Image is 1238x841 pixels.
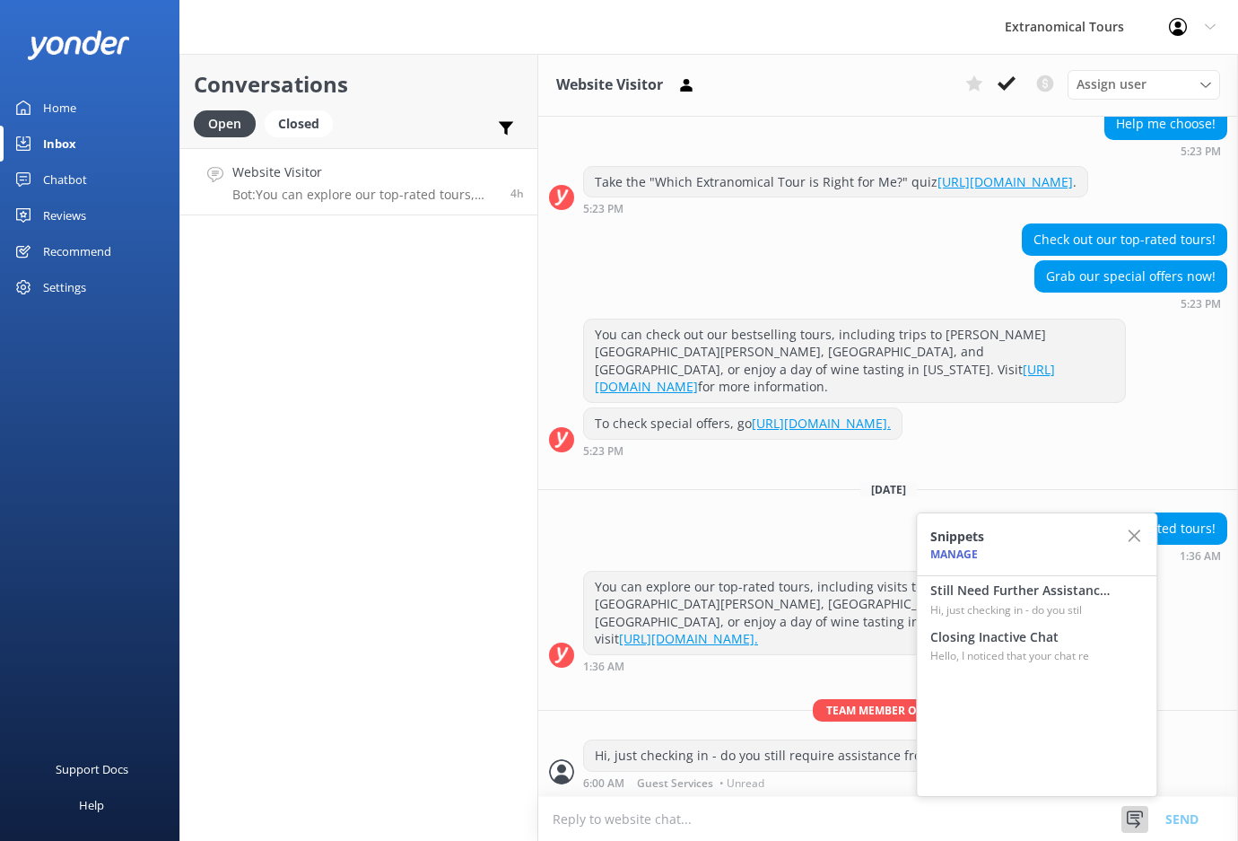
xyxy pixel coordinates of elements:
h4: Snippets [930,527,984,547]
a: Closed [265,113,342,133]
span: [DATE] [860,482,917,497]
a: [URL][DOMAIN_NAME]. [619,630,758,647]
div: Check out our top-rated tours! [1023,224,1226,255]
div: Support Docs [56,751,128,787]
h4: Website Visitor [232,162,497,182]
a: [URL][DOMAIN_NAME]. [752,415,891,432]
h4: Closing Inactive Chat [930,627,1110,647]
div: Hi, just checking in - do you still require assistance from our team on this? Thank you. [584,740,1121,771]
button: Close [1125,513,1156,560]
div: Sep 20 2025 06:00am (UTC -07:00) America/Tijuana [583,776,1122,789]
a: [URL][DOMAIN_NAME] [937,173,1073,190]
div: Assign User [1068,70,1220,99]
p: Hello, I noticed that your chat re [930,647,1110,664]
h2: Conversations [194,67,524,101]
div: You can explore our top-rated tours, including visits to [PERSON_NAME][GEOGRAPHIC_DATA][PERSON_NA... [584,572,1125,654]
div: Recommend [43,233,111,269]
a: Manage [930,547,978,562]
div: Sep 20 2025 01:36am (UTC -07:00) America/Tijuana [583,660,1126,672]
div: You can check out our bestselling tours, including trips to [PERSON_NAME][GEOGRAPHIC_DATA][PERSON... [584,320,1125,402]
div: Reviews [43,197,86,233]
span: Guest Services [637,778,713,789]
strong: 5:23 PM [1181,146,1221,157]
span: • Unread [719,778,764,789]
h4: Still Need Further Assistance? [930,581,1110,600]
span: Team member online [813,699,964,722]
div: Home [43,90,76,126]
div: Inbox [43,126,76,162]
strong: 1:36 AM [583,661,624,672]
p: Bot: You can explore our top-rated tours, including visits to [PERSON_NAME][GEOGRAPHIC_DATA][PERS... [232,187,497,203]
strong: 6:00 AM [583,778,624,789]
strong: 5:23 PM [583,446,623,457]
p: Hi, just checking in - do you stil [930,601,1110,618]
div: Sep 19 2025 05:23pm (UTC -07:00) America/Tijuana [583,444,902,457]
img: yonder-white-logo.png [27,31,130,60]
div: Help me choose! [1105,109,1226,139]
div: Open [194,110,256,137]
div: Grab our special offers now! [1035,261,1226,292]
h3: Website Visitor [556,74,663,97]
div: Chatbot [43,162,87,197]
strong: 5:23 PM [1181,299,1221,310]
a: [URL][DOMAIN_NAME] [595,361,1055,396]
strong: 5:23 PM [583,204,623,215]
div: Help [79,787,104,823]
div: To check special offers, go [584,408,902,439]
div: Closed [265,110,333,137]
strong: 1:36 AM [1180,551,1221,562]
a: Open [194,113,265,133]
span: Sep 20 2025 01:36am (UTC -07:00) America/Tijuana [510,186,524,201]
a: Website VisitorBot:You can explore our top-rated tours, including visits to [PERSON_NAME][GEOGRAP... [180,148,537,215]
div: Sep 19 2025 05:23pm (UTC -07:00) America/Tijuana [583,202,1088,215]
div: Settings [43,269,86,305]
div: Take the "Which Extranomical Tour is Right for Me?" quiz . [584,167,1087,197]
div: Sep 19 2025 05:23pm (UTC -07:00) America/Tijuana [1034,297,1227,310]
span: Assign user [1077,74,1146,94]
div: Sep 19 2025 05:23pm (UTC -07:00) America/Tijuana [1104,145,1227,157]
